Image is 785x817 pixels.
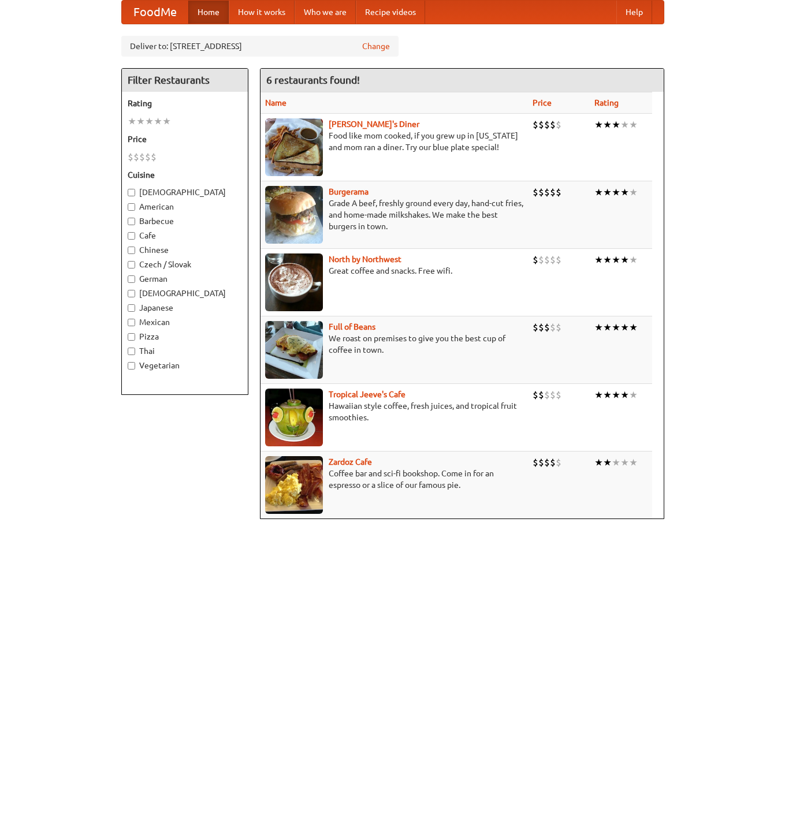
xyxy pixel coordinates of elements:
[538,186,544,199] li: $
[594,98,619,107] a: Rating
[128,215,242,227] label: Barbecue
[128,319,135,326] input: Mexican
[594,186,603,199] li: ★
[538,456,544,469] li: $
[128,261,135,268] input: Czech / Slovak
[620,389,629,401] li: ★
[122,1,188,24] a: FoodMe
[145,151,151,163] li: $
[533,389,538,401] li: $
[629,186,638,199] li: ★
[128,304,135,312] input: Japanese
[329,390,405,399] a: Tropical Jeeve's Cafe
[603,389,612,401] li: ★
[629,456,638,469] li: ★
[533,118,538,131] li: $
[603,321,612,334] li: ★
[128,189,135,196] input: [DEMOGRAPHIC_DATA]
[550,118,556,131] li: $
[265,400,523,423] p: Hawaiian style coffee, fresh juices, and tropical fruit smoothies.
[265,468,523,491] p: Coffee bar and sci-fi bookshop. Come in for an espresso or a slice of our famous pie.
[629,389,638,401] li: ★
[265,389,323,446] img: jeeves.jpg
[603,186,612,199] li: ★
[128,333,135,341] input: Pizza
[629,118,638,131] li: ★
[612,118,620,131] li: ★
[128,133,242,145] h5: Price
[128,247,135,254] input: Chinese
[295,1,356,24] a: Who we are
[594,456,603,469] li: ★
[538,253,544,266] li: $
[128,345,242,357] label: Thai
[594,321,603,334] li: ★
[265,321,323,379] img: beans.jpg
[538,321,544,334] li: $
[128,360,242,371] label: Vegetarian
[556,118,561,131] li: $
[128,316,242,328] label: Mexican
[121,36,399,57] div: Deliver to: [STREET_ADDRESS]
[128,98,242,109] h5: Rating
[550,253,556,266] li: $
[329,255,401,264] a: North by Northwest
[128,302,242,314] label: Japanese
[265,456,323,514] img: zardoz.jpg
[544,253,550,266] li: $
[533,98,552,107] a: Price
[620,186,629,199] li: ★
[550,389,556,401] li: $
[612,456,620,469] li: ★
[128,275,135,283] input: German
[329,322,375,331] a: Full of Beans
[629,321,638,334] li: ★
[265,186,323,244] img: burgerama.jpg
[133,151,139,163] li: $
[603,253,612,266] li: ★
[612,253,620,266] li: ★
[362,40,390,52] a: Change
[533,456,538,469] li: $
[603,456,612,469] li: ★
[265,118,323,176] img: sallys.jpg
[544,456,550,469] li: $
[329,120,419,129] b: [PERSON_NAME]'s Diner
[329,187,369,196] a: Burgerama
[544,186,550,199] li: $
[620,456,629,469] li: ★
[594,253,603,266] li: ★
[556,456,561,469] li: $
[533,186,538,199] li: $
[128,169,242,181] h5: Cuisine
[629,253,638,266] li: ★
[620,253,629,266] li: ★
[556,321,561,334] li: $
[265,98,287,107] a: Name
[265,130,523,153] p: Food like mom cooked, if you grew up in [US_STATE] and mom ran a diner. Try our blue plate special!
[544,321,550,334] li: $
[603,118,612,131] li: ★
[128,259,242,270] label: Czech / Slovak
[188,1,229,24] a: Home
[128,331,242,342] label: Pizza
[612,321,620,334] li: ★
[265,333,523,356] p: We roast on premises to give you the best cup of coffee in town.
[329,457,372,467] a: Zardoz Cafe
[128,201,242,212] label: American
[128,288,242,299] label: [DEMOGRAPHIC_DATA]
[128,186,242,198] label: [DEMOGRAPHIC_DATA]
[128,362,135,370] input: Vegetarian
[128,218,135,225] input: Barbecue
[265,253,323,311] img: north.jpg
[538,118,544,131] li: $
[265,265,523,277] p: Great coffee and snacks. Free wifi.
[128,273,242,285] label: German
[550,456,556,469] li: $
[550,321,556,334] li: $
[162,115,171,128] li: ★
